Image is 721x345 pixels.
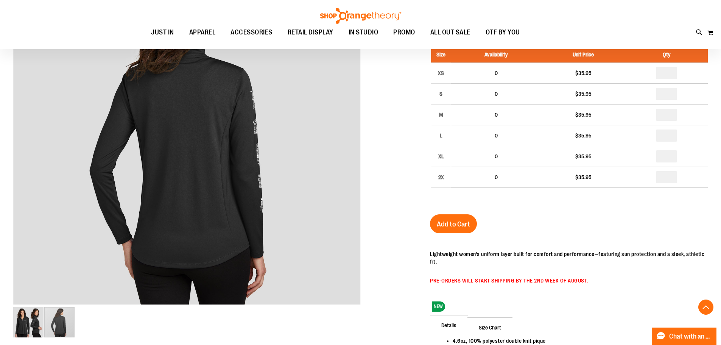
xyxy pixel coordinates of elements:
div: M [435,109,447,120]
span: JUST IN [151,24,174,41]
th: Unit Price [541,47,625,63]
span: Add to Cart [437,220,470,228]
th: Size [431,47,451,63]
span: Size Chart [467,317,512,337]
div: $35.95 [545,111,621,119]
div: $35.95 [545,173,621,181]
span: ACCESSORIES [230,24,273,41]
span: Details [430,315,468,335]
th: Availability [451,47,541,63]
span: NEW [432,301,445,312]
span: PRE-ORDERS WILL START SHIPPING BY THE 2ND WEEK OF AUGUST. [430,278,588,284]
div: $35.95 [545,153,621,160]
span: Chat with an Expert [669,333,712,340]
span: 0 [495,91,498,97]
p: Lightweight women’s uniform layer built for comfort and performance—featuring sun protection and ... [430,250,708,265]
div: XL [435,151,447,162]
div: XS [435,67,447,79]
button: Chat with an Expert [652,328,717,345]
span: ALL OUT SALE [430,24,470,41]
span: RETAIL DISPLAY [288,24,333,41]
img: PB Uniform UV Performance Quarter Zip [13,307,44,337]
span: 0 [495,153,498,159]
div: 2X [435,172,447,183]
div: $35.95 [545,90,621,98]
div: image 2 of 2 [44,306,75,338]
th: Qty [626,47,708,63]
div: image 1 of 2 [13,306,44,338]
span: APPAREL [189,24,216,41]
span: 0 [495,174,498,180]
span: PROMO [393,24,415,41]
button: Back To Top [698,300,713,315]
span: 0 [495,112,498,118]
span: 0 [495,70,498,76]
div: L [435,130,447,141]
span: IN STUDIO [349,24,378,41]
div: S [435,88,447,100]
button: Add to Cart [430,214,477,233]
span: OTF BY YOU [486,24,520,41]
div: $35.95 [545,132,621,139]
span: 0 [495,133,498,139]
li: 4.6oz, 100% polyester double knit pique [453,337,700,345]
div: $35.95 [545,69,621,77]
img: Shop Orangetheory [319,8,402,24]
